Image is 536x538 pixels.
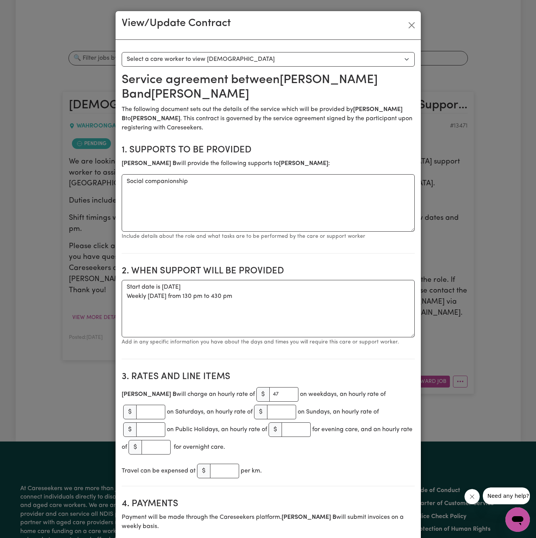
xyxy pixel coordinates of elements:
[279,160,328,167] b: [PERSON_NAME]
[406,19,418,31] button: Close
[254,405,267,419] span: $
[483,487,530,504] iframe: Message from company
[122,145,415,156] h2: 1. Supports to be provided
[123,422,137,437] span: $
[123,405,137,419] span: $
[122,174,415,232] textarea: Social companionship
[122,513,415,531] p: Payment will be made through the Careseekers platform. will submit invoices on a weekly basis.
[122,73,415,102] h2: Service agreement between [PERSON_NAME] B and [PERSON_NAME]
[122,17,231,30] h3: View/Update Contract
[122,159,415,168] p: will provide the following supports to :
[122,105,415,132] p: The following document sets out the details of the service which will be provided by to . This co...
[122,462,415,480] div: Travel can be expensed at per km.
[269,422,282,437] span: $
[129,440,142,455] span: $
[505,507,530,532] iframe: Button to launch messaging window
[122,280,415,337] textarea: Start date is [DATE] Weekly [DATE] from 130 pm to 430 pm
[122,499,415,510] h2: 4. Payments
[122,234,365,239] small: Include details about the role and what tasks are to be performed by the care or support worker
[122,371,415,383] h2: 3. Rates and Line Items
[464,489,480,504] iframe: Close message
[197,464,210,478] span: $
[122,391,176,397] b: [PERSON_NAME] B
[122,160,176,167] b: [PERSON_NAME] B
[122,339,399,345] small: Add in any specific information you have about the days and times you will require this care or s...
[122,266,415,277] h2: 2. When support will be provided
[282,514,336,520] b: [PERSON_NAME] B
[256,387,270,402] span: $
[122,386,415,456] div: will charge an hourly rate of on weekdays, an hourly rate of on Saturdays, an hourly rate of on S...
[131,116,180,122] b: [PERSON_NAME]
